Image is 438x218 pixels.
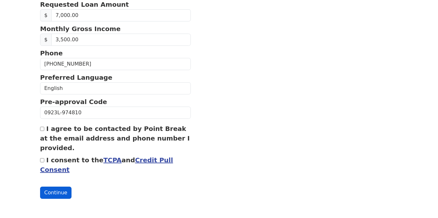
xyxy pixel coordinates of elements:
strong: Preferred Language [40,74,112,81]
input: Pre-approval Code [40,107,191,119]
span: $ [40,9,52,21]
input: Phone [40,58,191,70]
p: Monthly Gross Income [40,24,191,34]
label: I consent to the and [40,156,173,174]
span: $ [40,34,52,46]
input: Requested Loan Amount [51,9,191,21]
button: Continue [40,187,72,199]
strong: Pre-approval Code [40,98,107,106]
a: TCPA [103,156,122,164]
label: I agree to be contacted by Point Break at the email address and phone number I provided. [40,125,190,152]
strong: Requested Loan Amount [40,1,129,8]
strong: Phone [40,49,63,57]
input: 0.00 [51,34,191,46]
